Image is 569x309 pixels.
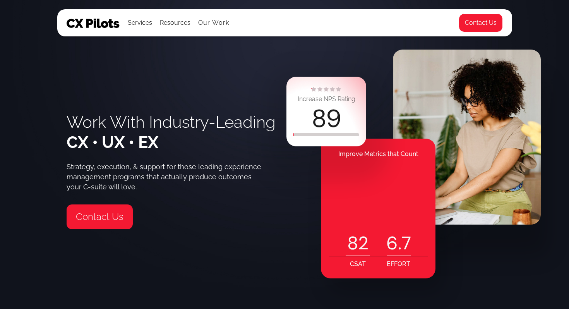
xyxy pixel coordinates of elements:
[459,14,503,32] a: Contact Us
[321,146,435,162] div: Improve Metrics that Count
[128,17,152,28] div: Services
[298,94,355,105] div: Increase NPS Rating
[198,19,230,26] a: Our Work
[346,231,370,256] div: 82
[67,112,276,153] h1: Work With Industry-Leading
[67,204,133,229] a: Contact Us
[401,231,411,256] code: 7
[387,231,411,256] div: .
[387,256,410,272] div: EFFORT
[350,256,366,272] div: CSAT
[67,133,158,152] span: CX • UX • EX
[160,17,190,28] div: Resources
[312,106,341,131] div: 89
[386,231,398,256] code: 6
[67,162,266,192] div: Strategy, execution, & support for those leading experience management programs that actually pro...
